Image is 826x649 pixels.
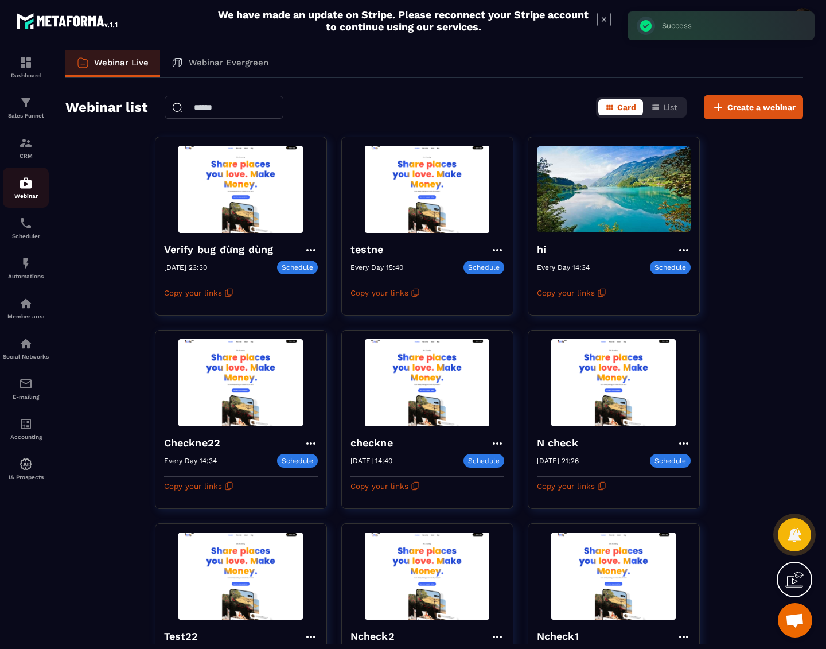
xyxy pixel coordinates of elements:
[537,457,579,465] p: [DATE] 21:26
[3,233,49,239] p: Scheduler
[19,457,33,471] img: automations
[19,176,33,190] img: automations
[463,454,504,468] p: Schedule
[3,72,49,79] p: Dashboard
[537,339,691,426] img: webinar-background
[537,242,552,258] h4: hi
[350,263,403,271] p: Every Day 15:40
[537,435,584,451] h4: N check
[617,103,636,112] span: Card
[3,87,49,127] a: formationformationSales Funnel
[164,457,217,465] p: Every Day 14:34
[164,146,318,233] img: webinar-background
[350,533,504,620] img: webinar-background
[3,409,49,449] a: accountantaccountantAccounting
[3,168,49,208] a: automationsautomationsWebinar
[350,435,399,451] h4: checkne
[19,136,33,150] img: formation
[350,477,420,495] button: Copy your links
[3,328,49,368] a: social-networksocial-networkSocial Networks
[19,377,33,391] img: email
[3,127,49,168] a: formationformationCRM
[350,242,389,258] h4: testne
[65,96,147,119] h2: Webinar list
[3,313,49,320] p: Member area
[164,533,318,620] img: webinar-background
[19,216,33,230] img: scheduler
[164,339,318,426] img: webinar-background
[215,9,591,33] h2: We have made an update on Stripe. Please reconnect your Stripe account to continue using our serv...
[277,261,318,274] p: Schedule
[537,628,585,644] h4: Ncheck1
[727,102,796,113] span: Create a webinar
[350,283,420,302] button: Copy your links
[650,261,691,274] p: Schedule
[3,273,49,279] p: Automations
[3,353,49,360] p: Social Networks
[164,477,233,495] button: Copy your links
[16,10,119,31] img: logo
[3,474,49,480] p: IA Prospects
[164,283,233,302] button: Copy your links
[537,477,606,495] button: Copy your links
[537,146,691,233] img: webinar-background
[19,417,33,431] img: accountant
[3,288,49,328] a: automationsautomationsMember area
[277,454,318,468] p: Schedule
[463,261,504,274] p: Schedule
[164,435,227,451] h4: Checkne22
[537,533,691,620] img: webinar-background
[350,457,392,465] p: [DATE] 14:40
[94,57,149,68] p: Webinar Live
[644,99,684,115] button: List
[778,603,812,638] a: Mở cuộc trò chuyện
[3,47,49,87] a: formationformationDashboard
[3,394,49,400] p: E-mailing
[19,56,33,69] img: formation
[19,337,33,351] img: social-network
[3,112,49,119] p: Sales Funnel
[3,434,49,440] p: Accounting
[3,368,49,409] a: emailemailE-mailing
[704,95,803,119] button: Create a webinar
[3,208,49,248] a: schedulerschedulerScheduler
[65,50,160,77] a: Webinar Live
[189,57,268,68] p: Webinar Evergreen
[164,263,207,271] p: [DATE] 23:30
[19,257,33,270] img: automations
[19,297,33,310] img: automations
[164,242,279,258] h4: Verify bug đừng dùng
[663,103,677,112] span: List
[350,339,504,426] img: webinar-background
[537,283,606,302] button: Copy your links
[350,628,400,644] h4: Ncheck2
[3,153,49,159] p: CRM
[537,263,590,271] p: Every Day 14:34
[3,248,49,288] a: automationsautomationsAutomations
[650,454,691,468] p: Schedule
[3,193,49,199] p: Webinar
[19,96,33,110] img: formation
[350,146,504,233] img: webinar-background
[164,628,204,644] h4: Test22
[598,99,643,115] button: Card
